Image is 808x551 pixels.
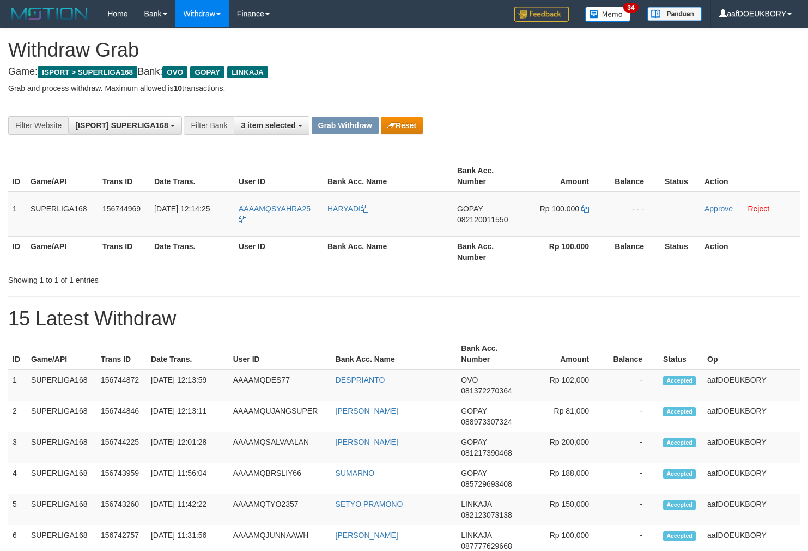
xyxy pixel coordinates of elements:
[102,204,141,213] span: 156744969
[605,432,659,463] td: -
[154,204,210,213] span: [DATE] 12:14:25
[523,161,605,192] th: Amount
[336,469,375,477] a: SUMARNO
[234,236,323,267] th: User ID
[703,338,800,370] th: Op
[523,236,605,267] th: Rp 100.000
[605,236,660,267] th: Balance
[229,432,331,463] td: AAAAMQSALVAALAN
[331,338,457,370] th: Bank Acc. Name
[461,386,512,395] span: Copy 081372270364 to clipboard
[239,204,311,224] a: AAAAMQSYAHRA25
[8,463,27,494] td: 4
[147,494,229,525] td: [DATE] 11:42:22
[663,407,696,416] span: Accepted
[605,338,659,370] th: Balance
[96,463,147,494] td: 156743959
[26,161,98,192] th: Game/API
[461,480,512,488] span: Copy 085729693408 to clipboard
[173,84,182,93] strong: 10
[27,401,96,432] td: SUPERLIGA168
[703,463,800,494] td: aafDOEUKBORY
[525,432,605,463] td: Rp 200,000
[327,204,368,213] a: HARYADI
[229,401,331,432] td: AAAAMQUJANGSUPER
[581,204,589,213] a: Copy 100000 to clipboard
[461,407,487,415] span: GOPAY
[68,116,181,135] button: [ISPORT] SUPERLIGA168
[461,449,512,457] span: Copy 081217390468 to clipboard
[663,500,696,510] span: Accepted
[8,116,68,135] div: Filter Website
[26,236,98,267] th: Game/API
[660,161,700,192] th: Status
[461,376,478,384] span: OVO
[8,83,800,94] p: Grab and process withdraw. Maximum allowed is transactions.
[336,407,398,415] a: [PERSON_NAME]
[660,236,700,267] th: Status
[663,376,696,385] span: Accepted
[336,438,398,446] a: [PERSON_NAME]
[663,469,696,479] span: Accepted
[703,401,800,432] td: aafDOEUKBORY
[8,39,800,61] h1: Withdraw Grab
[8,370,27,401] td: 1
[150,161,234,192] th: Date Trans.
[663,438,696,447] span: Accepted
[150,236,234,267] th: Date Trans.
[27,494,96,525] td: SUPERLIGA168
[147,463,229,494] td: [DATE] 11:56:04
[190,66,224,78] span: GOPAY
[525,338,605,370] th: Amount
[659,338,703,370] th: Status
[8,5,91,22] img: MOTION_logo.png
[457,215,508,224] span: Copy 082120011550 to clipboard
[229,338,331,370] th: User ID
[8,494,27,525] td: 5
[8,66,800,77] h4: Game: Bank:
[514,7,569,22] img: Feedback.jpg
[234,116,309,135] button: 3 item selected
[703,494,800,525] td: aafDOEUKBORY
[461,417,512,426] span: Copy 088973307324 to clipboard
[8,401,27,432] td: 2
[605,192,660,237] td: - - -
[525,401,605,432] td: Rp 81,000
[336,531,398,540] a: [PERSON_NAME]
[96,401,147,432] td: 156744846
[229,494,331,525] td: AAAAMQTYO2357
[147,432,229,463] td: [DATE] 12:01:28
[323,161,453,192] th: Bank Acc. Name
[461,500,491,508] span: LINKAJA
[227,66,268,78] span: LINKAJA
[700,161,800,192] th: Action
[27,370,96,401] td: SUPERLIGA168
[461,469,487,477] span: GOPAY
[623,3,638,13] span: 34
[453,161,523,192] th: Bank Acc. Number
[700,236,800,267] th: Action
[96,370,147,401] td: 156744872
[96,338,147,370] th: Trans ID
[8,236,26,267] th: ID
[323,236,453,267] th: Bank Acc. Name
[453,236,523,267] th: Bank Acc. Number
[96,494,147,525] td: 156743260
[8,161,26,192] th: ID
[162,66,187,78] span: OVO
[336,376,385,384] a: DESPRIANTO
[75,121,168,130] span: [ISPORT] SUPERLIGA168
[27,338,96,370] th: Game/API
[703,370,800,401] td: aafDOEUKBORY
[525,463,605,494] td: Rp 188,000
[147,370,229,401] td: [DATE] 12:13:59
[647,7,702,21] img: panduan.png
[8,192,26,237] td: 1
[312,117,379,134] button: Grab Withdraw
[241,121,295,130] span: 3 item selected
[461,511,512,519] span: Copy 082123073138 to clipboard
[605,161,660,192] th: Balance
[605,370,659,401] td: -
[27,432,96,463] td: SUPERLIGA168
[184,116,234,135] div: Filter Bank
